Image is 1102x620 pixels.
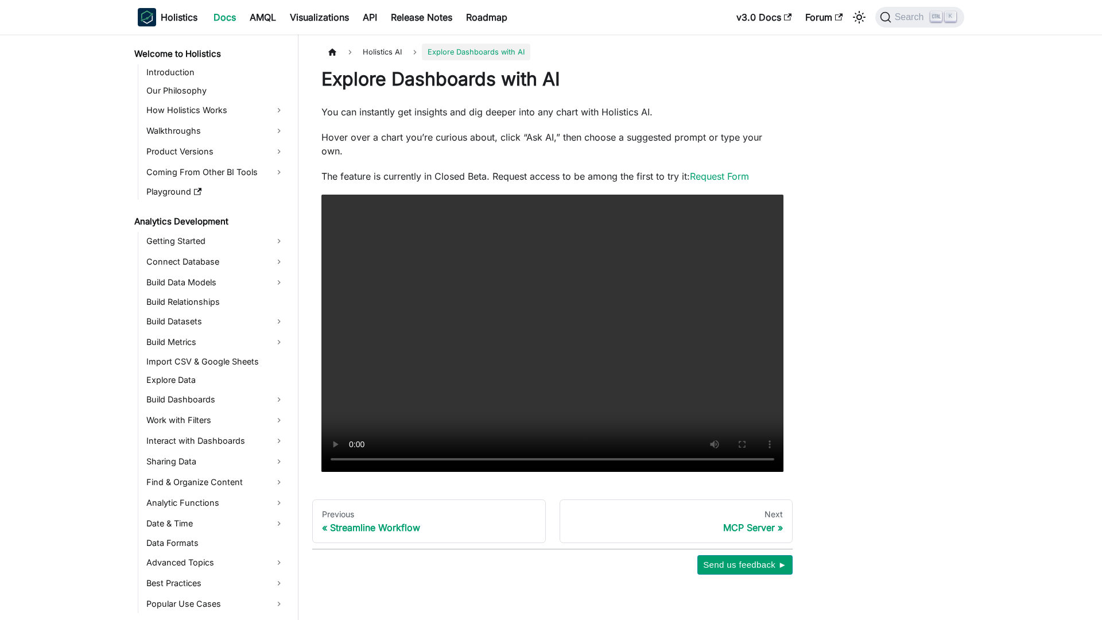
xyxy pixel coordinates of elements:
[356,8,384,26] a: API
[143,494,288,512] a: Analytic Functions
[422,44,530,60] span: Explore Dashboards with AI
[143,64,288,80] a: Introduction
[143,535,288,551] a: Data Formats
[569,522,783,533] div: MCP Server
[143,411,288,429] a: Work with Filters
[143,473,288,491] a: Find & Organize Content
[312,499,793,543] nav: Docs pages
[690,170,749,182] a: Request Form
[798,8,849,26] a: Forum
[560,499,793,543] a: NextMCP Server
[161,10,197,24] b: Holistics
[321,105,783,119] p: You can instantly get insights and dig deeper into any chart with Holistics AI.
[891,12,931,22] span: Search
[321,44,783,60] nav: Breadcrumbs
[143,83,288,99] a: Our Philosophy
[384,8,459,26] a: Release Notes
[321,169,783,183] p: The feature is currently in Closed Beta. Request access to be among the first to try it:
[569,509,783,520] div: Next
[143,574,288,592] a: Best Practices
[143,253,288,271] a: Connect Database
[322,522,536,533] div: Streamline Workflow
[312,499,546,543] a: PreviousStreamline Workflow
[283,8,356,26] a: Visualizations
[875,7,964,28] button: Search (Ctrl+K)
[143,122,288,140] a: Walkthroughs
[207,8,243,26] a: Docs
[143,595,288,613] a: Popular Use Cases
[143,101,288,119] a: How Holistics Works
[143,432,288,450] a: Interact with Dashboards
[357,44,408,60] span: Holistics AI
[131,214,288,230] a: Analytics Development
[138,8,197,26] a: HolisticsHolistics
[143,294,288,310] a: Build Relationships
[143,553,288,572] a: Advanced Topics
[850,8,868,26] button: Switch between dark and light mode (currently light mode)
[243,8,283,26] a: AMQL
[459,8,514,26] a: Roadmap
[143,163,288,181] a: Coming From Other BI Tools
[143,312,288,331] a: Build Datasets
[321,130,783,158] p: Hover over a chart you’re curious about, click “Ask AI,” then choose a suggested prompt or type y...
[138,8,156,26] img: Holistics
[945,11,956,22] kbd: K
[143,372,288,388] a: Explore Data
[321,44,343,60] a: Home page
[321,68,783,91] h1: Explore Dashboards with AI
[143,232,288,250] a: Getting Started
[143,390,288,409] a: Build Dashboards
[143,184,288,200] a: Playground
[703,557,787,572] span: Send us feedback ►
[730,8,798,26] a: v3.0 Docs
[143,142,288,161] a: Product Versions
[143,273,288,292] a: Build Data Models
[321,195,783,472] video: Your browser does not support embedding video, but you can .
[143,514,288,533] a: Date & Time
[131,46,288,62] a: Welcome to Holistics
[322,509,536,520] div: Previous
[143,354,288,370] a: Import CSV & Google Sheets
[126,34,298,620] nav: Docs sidebar
[143,333,288,351] a: Build Metrics
[697,555,793,575] button: Send us feedback ►
[143,452,288,471] a: Sharing Data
